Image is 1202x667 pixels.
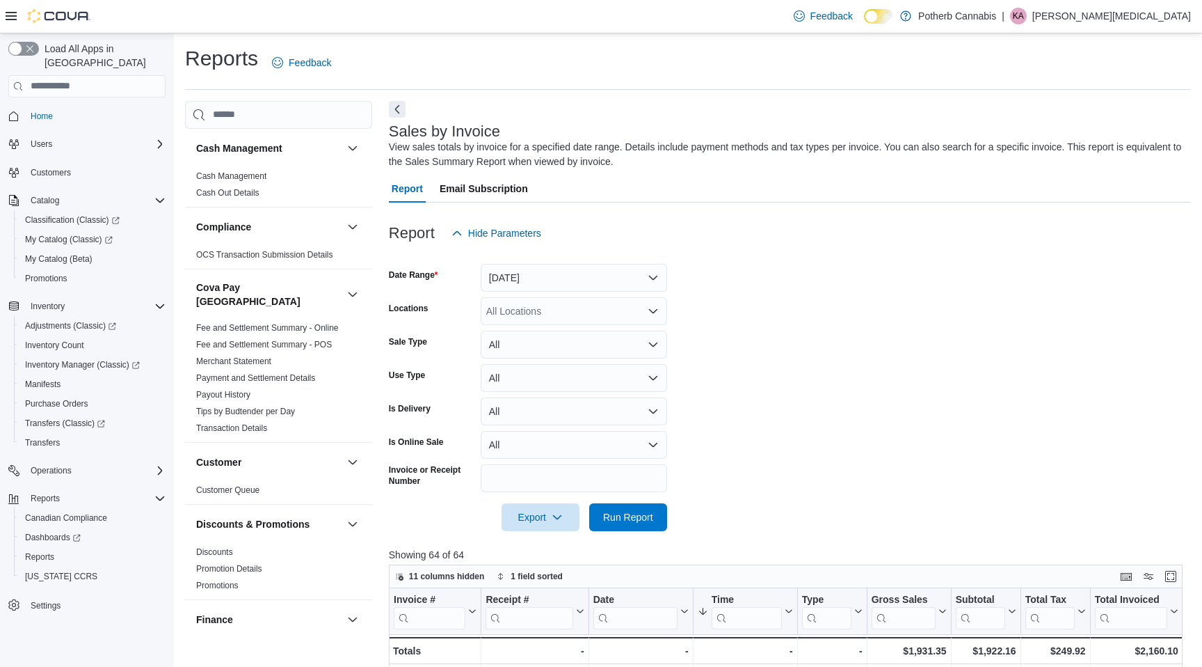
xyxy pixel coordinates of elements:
h3: Report [389,225,435,242]
button: Customers [3,162,171,182]
a: Discounts [196,547,233,557]
div: Subtotal [955,593,1004,629]
a: Feedback [266,49,337,77]
span: Settings [31,600,61,611]
button: Reports [14,547,171,567]
a: Promotions [19,270,73,287]
label: Is Online Sale [389,437,444,448]
button: Subtotal [955,593,1016,629]
a: Home [25,108,58,125]
span: Reports [19,549,166,565]
span: Purchase Orders [25,398,88,409]
button: Finance [344,611,361,628]
h1: Reports [185,45,258,72]
button: Invoice # [394,593,476,629]
span: Home [31,111,53,122]
a: Purchase Orders [19,395,94,412]
button: Reports [3,489,171,508]
button: Enter fullscreen [1162,568,1179,585]
a: Adjustments (Classic) [14,316,171,336]
span: Payout History [196,389,250,400]
span: Promotions [25,273,67,284]
h3: Cash Management [196,141,282,155]
button: My Catalog (Beta) [14,249,171,269]
span: Inventory Manager (Classic) [25,359,140,370]
a: Cash Out Details [196,188,259,198]
span: Export [510,503,571,531]
div: $1,931.35 [872,643,947,659]
span: Promotions [19,270,166,287]
div: Invoice # [394,593,465,629]
div: Total Invoiced [1094,593,1167,606]
span: Run Report [603,510,653,524]
a: Payment and Settlement Details [196,373,315,383]
a: My Catalog (Beta) [19,251,98,267]
h3: Compliance [196,220,251,234]
button: Cash Management [196,141,342,155]
button: Cova Pay [GEOGRAPHIC_DATA] [344,286,361,303]
a: Manifests [19,376,66,393]
span: Catalog [25,192,166,209]
button: [US_STATE] CCRS [14,567,171,586]
label: Is Delivery [389,403,431,414]
button: Next [389,101,406,118]
button: Run Report [589,503,667,531]
span: Users [25,136,166,152]
label: Use Type [389,370,425,381]
span: Merchant Statement [196,356,271,367]
div: - [486,643,584,659]
span: Settings [25,596,166,613]
button: Inventory [25,298,70,315]
button: All [481,331,667,359]
div: Time [712,593,782,629]
button: Manifests [14,375,171,394]
span: Canadian Compliance [25,512,107,524]
div: Total Tax [1025,593,1074,606]
a: Dashboards [19,529,86,546]
span: Load All Apps in [GEOGRAPHIC_DATA] [39,42,166,70]
button: [DATE] [481,264,667,292]
div: Totals [393,643,476,659]
div: Date [593,593,678,629]
div: View sales totals by invoice for a specified date range. Details include payment methods and tax ... [389,140,1184,169]
a: Dashboards [14,528,171,547]
span: Cash Out Details [196,187,259,198]
span: Manifests [25,379,61,390]
button: Type [802,593,863,629]
button: Customer [344,454,361,471]
a: Inventory Manager (Classic) [19,356,145,373]
span: Fee and Settlement Summary - Online [196,322,339,333]
button: Inventory Count [14,336,171,355]
span: Hide Parameters [468,226,541,240]
h3: Finance [196,613,233,627]
span: Tips by Budtender per Day [196,406,295,417]
span: Inventory [25,298,166,315]
span: Transaction Details [196,423,267,434]
span: Classification (Classic) [19,212,166,228]
button: Transfers [14,433,171,453]
a: Classification (Classic) [14,210,171,230]
a: Inventory Manager (Classic) [14,355,171,375]
button: Compliance [344,219,361,235]
p: Showing 64 of 64 [389,548,1191,562]
button: Display options [1140,568,1157,585]
a: Transaction Details [196,423,267,433]
h3: Cova Pay [GEOGRAPHIC_DATA] [196,281,342,308]
button: Promotions [14,269,171,288]
span: [US_STATE] CCRS [25,571,97,582]
h3: Discounts & Promotions [196,517,310,531]
span: Fee and Settlement Summary - POS [196,339,332,350]
span: Reports [31,493,60,504]
button: Cash Management [344,140,361,157]
span: Inventory [31,301,65,312]
a: Reports [19,549,60,565]
h3: Sales by Invoice [389,123,500,140]
button: Compliance [196,220,342,234]
button: Settings [3,595,171,615]
div: $1,922.16 [955,643,1016,659]
button: 1 field sorted [491,568,568,585]
nav: Complex example [8,100,166,652]
span: Cash Management [196,171,266,182]
button: 11 columns hidden [390,568,490,585]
